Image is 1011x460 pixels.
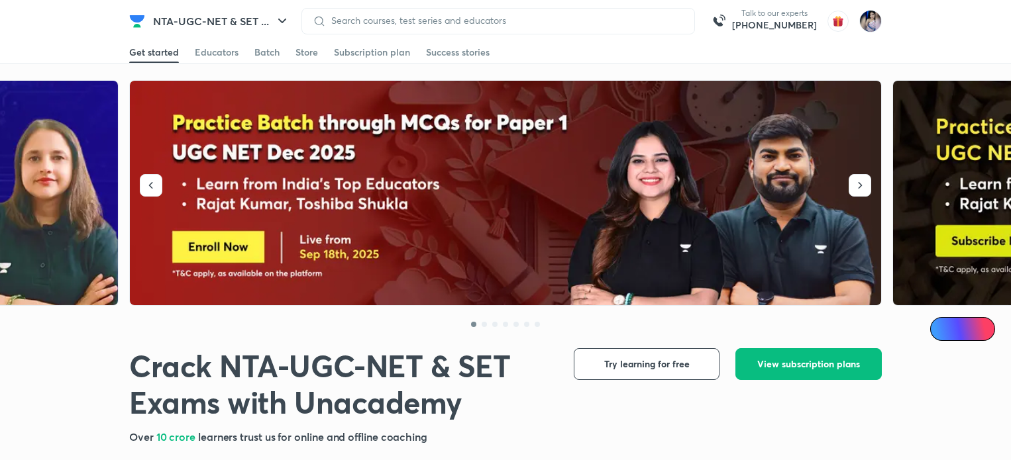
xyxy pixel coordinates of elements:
a: Ai Doubts [930,317,995,341]
span: View subscription plans [757,357,860,371]
a: Batch [254,42,280,63]
span: Try learning for free [604,357,690,371]
a: Educators [195,42,239,63]
span: Ai Doubts [952,324,987,334]
img: Tanya Gautam [859,10,882,32]
img: Company Logo [129,13,145,29]
button: Try learning for free [574,348,719,380]
a: Subscription plan [334,42,410,63]
span: learners trust us for online and offline coaching [198,430,427,443]
div: Educators [195,46,239,59]
a: Get started [129,42,179,63]
div: Subscription plan [334,46,410,59]
input: Search courses, test series and educators [326,15,684,26]
h1: Crack NTA-UGC-NET & SET Exams with Unacademy [129,348,553,421]
a: [PHONE_NUMBER] [732,19,817,32]
div: Get started [129,46,179,59]
span: 10 crore [156,430,198,443]
div: Store [295,46,318,59]
span: Over [129,430,156,443]
button: View subscription plans [735,348,882,380]
img: call-us [706,8,732,34]
div: Batch [254,46,280,59]
p: Talk to our experts [732,8,817,19]
img: Icon [938,324,949,334]
div: Success stories [426,46,490,59]
img: avatar [827,11,849,32]
iframe: Help widget launcher [893,408,996,445]
a: Store [295,42,318,63]
button: NTA-UGC-NET & SET ... [145,8,298,34]
a: Success stories [426,42,490,63]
